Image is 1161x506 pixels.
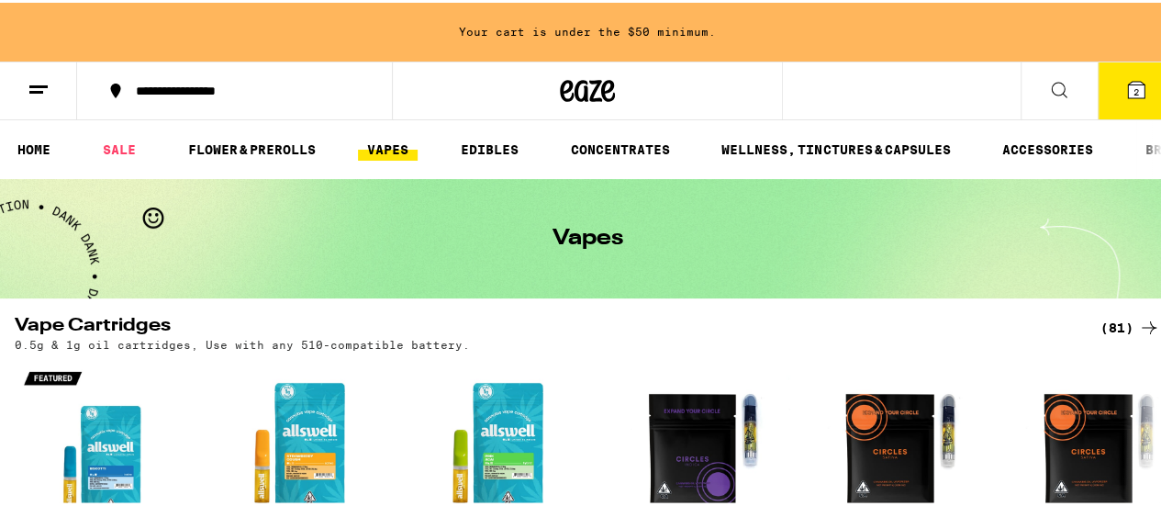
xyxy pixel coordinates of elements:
[358,136,418,158] a: VAPES
[562,136,679,158] a: CONCENTRATES
[179,136,325,158] a: FLOWER & PREROLLS
[452,136,528,158] a: EDIBLES
[1133,84,1139,95] span: 2
[15,336,470,348] p: 0.5g & 1g oil cartridges, Use with any 510-compatible battery.
[712,136,959,158] a: WELLNESS, TINCTURES & CAPSULES
[94,136,145,158] a: SALE
[15,314,1070,336] h2: Vape Cartridges
[553,225,623,247] h1: Vapes
[8,136,60,158] a: HOME
[993,136,1102,158] a: ACCESSORIES
[1100,314,1160,336] a: (81)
